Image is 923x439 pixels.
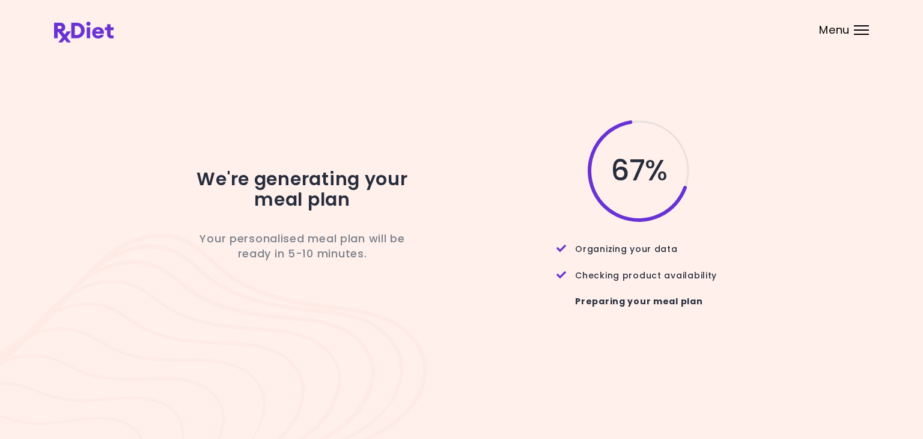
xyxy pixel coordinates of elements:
div: Organizing your data [556,230,722,256]
div: Preparing your meal plan [556,282,722,321]
h2: We're generating your meal plan [194,169,410,210]
p: Your personalised meal plan will be ready in 5-10 minutes. [194,231,410,261]
span: Menu [819,25,850,35]
span: 67 % [611,161,667,181]
img: RxDiet [54,22,114,43]
div: Checking product availability [556,256,722,282]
